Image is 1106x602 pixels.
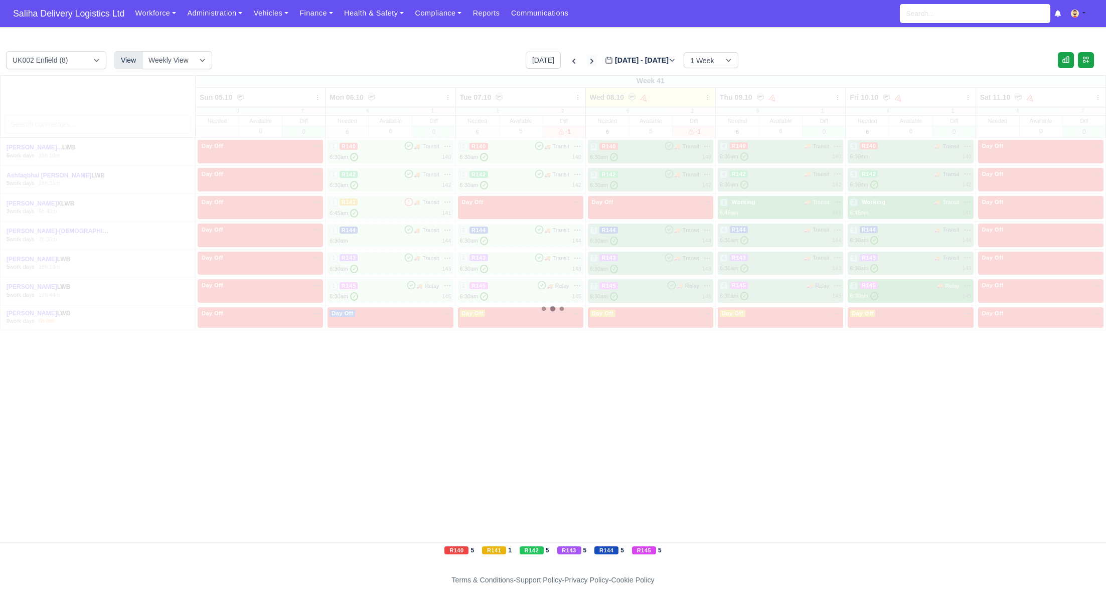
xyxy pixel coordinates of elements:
a: Cookie Policy [611,576,654,584]
a: Terms & Conditions [451,576,513,584]
a: Support Policy [516,576,562,584]
span: R142 [520,546,544,554]
strong: 5 [658,546,662,554]
div: View [114,51,142,69]
strong: 5 [470,546,474,554]
label: [DATE] - [DATE] [605,55,676,66]
strong: 5 [620,546,624,554]
strong: 5 [583,546,587,554]
a: Communications [506,4,574,23]
span: R140 [444,546,468,554]
strong: 1 [508,546,512,554]
a: Finance [294,4,339,23]
a: Compliance [409,4,467,23]
strong: 5 [546,546,549,554]
iframe: Chat Widget [926,486,1106,602]
span: R145 [632,546,656,554]
div: - - - [267,574,839,586]
a: Health & Safety [339,4,410,23]
a: Vehicles [248,4,294,23]
a: Administration [182,4,248,23]
span: R143 [557,546,581,554]
input: Search... [900,4,1050,23]
a: Workforce [129,4,182,23]
a: Reports [467,4,505,23]
a: Privacy Policy [564,576,609,584]
a: Saliha Delivery Logistics Ltd [8,4,129,24]
button: [DATE] [526,52,561,69]
span: R144 [594,546,618,554]
span: R141 [482,546,506,554]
